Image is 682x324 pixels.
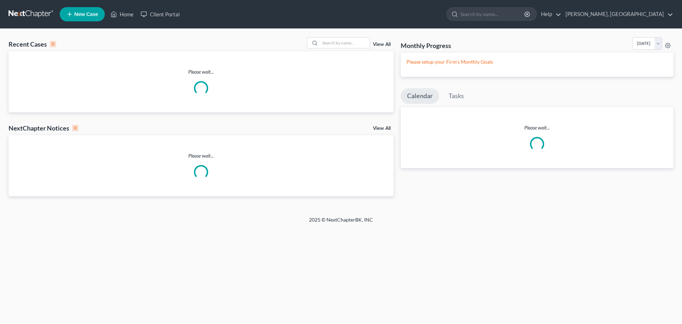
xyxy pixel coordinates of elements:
[137,8,183,21] a: Client Portal
[107,8,137,21] a: Home
[9,68,394,75] p: Please wait...
[139,216,543,229] div: 2025 © NextChapterBK, INC
[401,88,439,104] a: Calendar
[442,88,470,104] a: Tasks
[401,124,673,131] p: Please wait...
[460,7,525,21] input: Search by name...
[9,152,394,159] p: Please wait...
[373,42,391,47] a: View All
[401,41,451,50] h3: Monthly Progress
[9,40,56,48] div: Recent Cases
[72,125,79,131] div: 0
[9,124,79,132] div: NextChapter Notices
[373,126,391,131] a: View All
[320,38,370,48] input: Search by name...
[537,8,561,21] a: Help
[50,41,56,47] div: 0
[74,12,98,17] span: New Case
[406,58,668,65] p: Please setup your Firm's Monthly Goals
[562,8,673,21] a: [PERSON_NAME], [GEOGRAPHIC_DATA]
